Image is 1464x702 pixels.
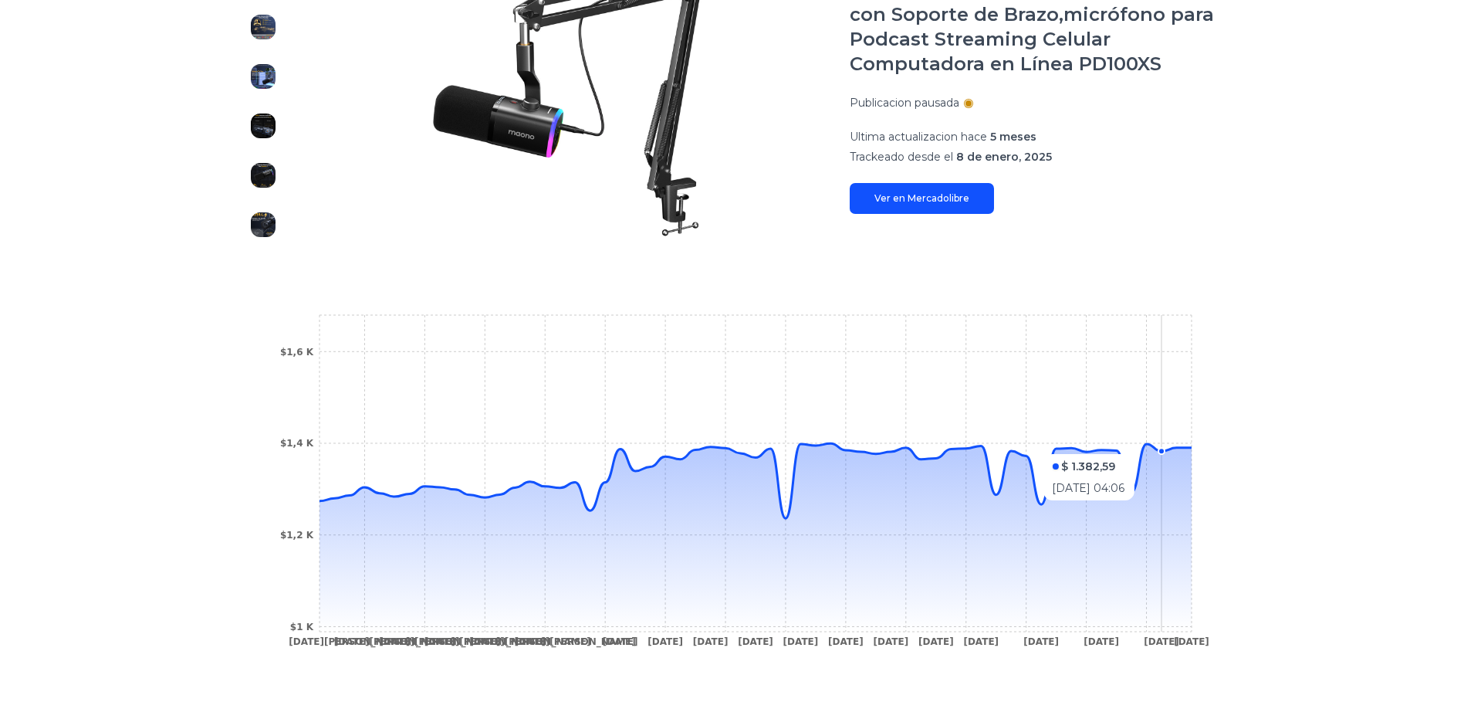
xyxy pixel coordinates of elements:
tspan: [DATE] [873,636,908,647]
tspan: [DATE] [1144,636,1179,647]
span: 8 de enero, 2025 [956,150,1052,164]
tspan: [DATE][PERSON_NAME] [379,636,500,648]
tspan: [DATE][PERSON_NAME] [333,636,455,648]
a: Ver en Mercadolibre [850,183,994,214]
tspan: [DATE][PERSON_NAME] [424,636,545,648]
tspan: [DATE] [918,636,953,647]
tspan: $1,4 K [279,438,313,449]
img: MAONO Micrófono Dinámico USB/XLR con Software,Micrófono Gamer RGB con Soporte de Brazo,micrófono ... [251,212,276,237]
tspan: [DATE] [828,636,864,647]
img: MAONO Micrófono Dinámico USB/XLR con Software,Micrófono Gamer RGB con Soporte de Brazo,micrófono ... [251,114,276,138]
tspan: $1,2 K [279,530,313,541]
span: Trackeado desde el [850,150,953,164]
span: Ultima actualizacion hace [850,130,987,144]
img: MAONO Micrófono Dinámico USB/XLR con Software,Micrófono Gamer RGB con Soporte de Brazo,micrófono ... [251,163,276,188]
tspan: [DATE] [738,636,773,647]
tspan: [DATE] [783,636,818,647]
tspan: [DATE][PERSON_NAME] [514,636,635,648]
tspan: [DATE][PERSON_NAME] [289,636,410,648]
tspan: [DATE] [963,636,999,647]
span: 5 meses [990,130,1036,144]
p: Publicacion pausada [850,95,959,110]
tspan: [DATE][PERSON_NAME] [469,636,590,648]
tspan: [DATE] [602,636,637,647]
tspan: [DATE] [1023,636,1059,647]
tspan: [DATE] [1174,636,1209,647]
tspan: $1 K [289,622,313,632]
tspan: [DATE] [692,636,728,647]
img: MAONO Micrófono Dinámico USB/XLR con Software,Micrófono Gamer RGB con Soporte de Brazo,micrófono ... [251,64,276,89]
tspan: $1,6 K [279,347,313,358]
tspan: [DATE] [1084,636,1119,647]
tspan: [DATE] [647,636,683,647]
img: MAONO Micrófono Dinámico USB/XLR con Software,Micrófono Gamer RGB con Soporte de Brazo,micrófono ... [251,15,276,39]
